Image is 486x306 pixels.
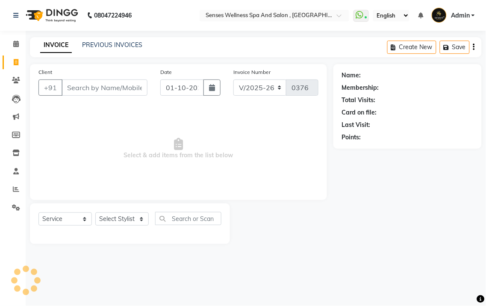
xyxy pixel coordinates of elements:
input: Search or Scan [155,212,221,225]
div: Points: [342,133,361,142]
button: Save [440,41,470,54]
div: Card on file: [342,108,377,117]
img: Admin [432,8,447,23]
button: Create New [387,41,436,54]
b: 08047224946 [94,3,132,27]
input: Search by Name/Mobile/Email/Code [62,79,147,96]
div: Name: [342,71,361,80]
label: Client [38,68,52,76]
a: INVOICE [40,38,72,53]
img: logo [22,3,80,27]
div: Last Visit: [342,121,371,129]
span: Admin [451,11,470,20]
div: Membership: [342,83,379,92]
div: Total Visits: [342,96,376,105]
button: +91 [38,79,62,96]
span: Select & add items from the list below [38,106,318,191]
a: PREVIOUS INVOICES [82,41,142,49]
label: Date [160,68,172,76]
label: Invoice Number [233,68,271,76]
